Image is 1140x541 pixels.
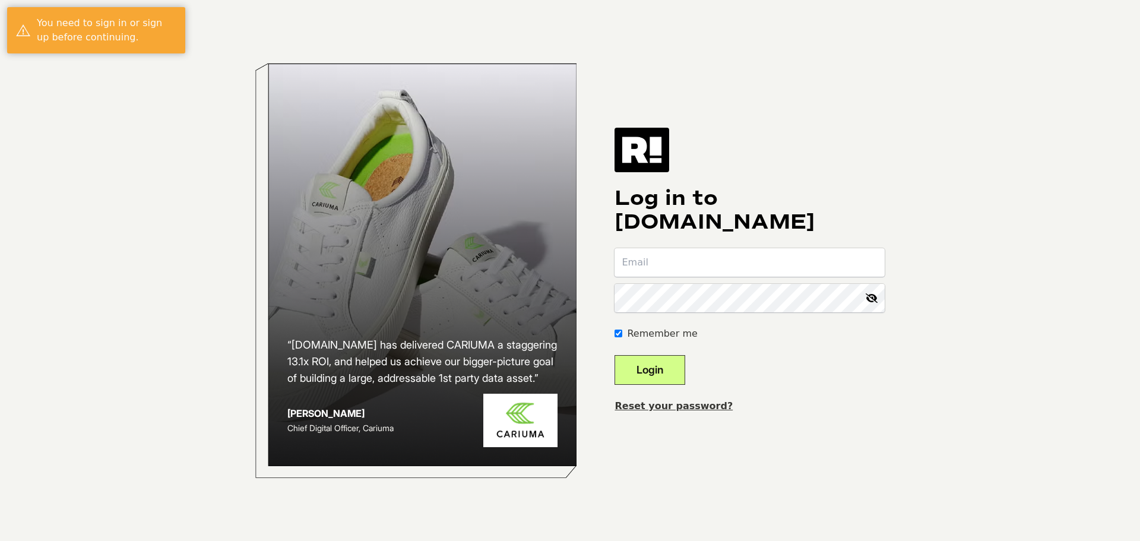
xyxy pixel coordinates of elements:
strong: [PERSON_NAME] [287,407,365,419]
h2: “[DOMAIN_NAME] has delivered CARIUMA a staggering 13.1x ROI, and helped us achieve our bigger-pic... [287,337,558,387]
h1: Log in to [DOMAIN_NAME] [615,186,885,234]
div: You need to sign in or sign up before continuing. [37,16,176,45]
span: Chief Digital Officer, Cariuma [287,423,394,433]
img: Retention.com [615,128,669,172]
label: Remember me [627,327,697,341]
a: Reset your password? [615,400,733,412]
button: Login [615,355,685,385]
img: Cariuma [483,394,558,448]
input: Email [615,248,885,277]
